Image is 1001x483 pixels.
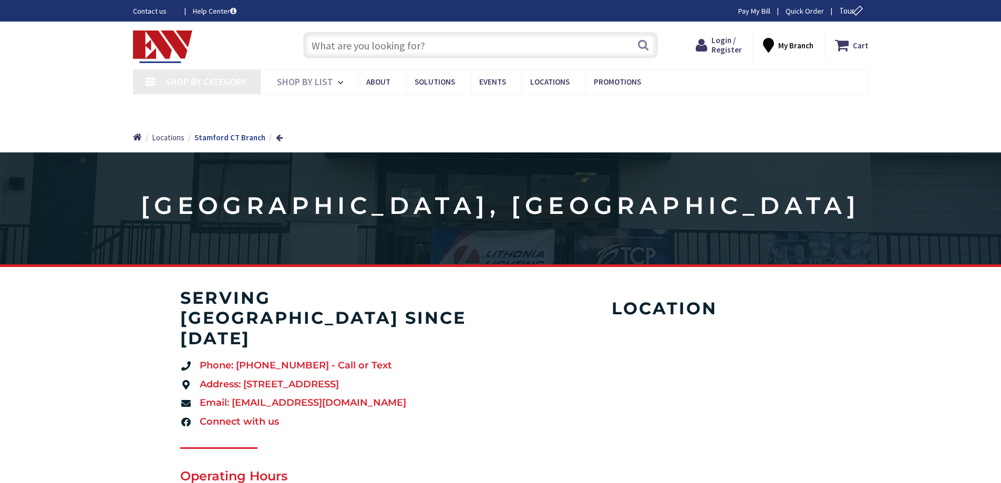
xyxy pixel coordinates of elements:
a: Pay My Bill [738,6,770,16]
h4: Location [521,299,808,318]
a: Help Center [193,6,236,16]
span: Locations [530,77,570,87]
span: Promotions [594,77,641,87]
a: Email: [EMAIL_ADDRESS][DOMAIN_NAME] [180,396,490,410]
strong: Cart [853,36,869,55]
a: Cart [835,36,869,55]
span: Address: [STREET_ADDRESS] [197,378,339,392]
span: Shop By Category [166,76,246,88]
span: Tour [839,6,866,16]
span: Phone: [PHONE_NUMBER] - Call or Text [197,359,392,373]
span: About [366,77,390,87]
span: Shop By List [277,76,333,88]
input: What are you looking for? [303,32,658,58]
strong: Stamford CT Branch [194,132,265,142]
span: Email: [EMAIL_ADDRESS][DOMAIN_NAME] [197,396,406,410]
div: My Branch [763,36,813,55]
a: Connect with us [180,415,490,429]
span: Locations [152,132,184,142]
a: Locations [152,132,184,143]
strong: My Branch [778,40,813,50]
span: Events [479,77,506,87]
a: Contact us [133,6,176,16]
span: Login / Register [711,35,742,55]
h4: serving [GEOGRAPHIC_DATA] since [DATE] [180,288,490,348]
a: Phone: [PHONE_NUMBER] - Call or Text [180,359,490,373]
a: Login / Register [696,36,742,55]
span: Solutions [415,77,455,87]
a: Address: [STREET_ADDRESS] [180,378,490,392]
a: Quick Order [786,6,824,16]
span: Connect with us [197,415,279,429]
img: Electrical Wholesalers, Inc. [133,30,193,63]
